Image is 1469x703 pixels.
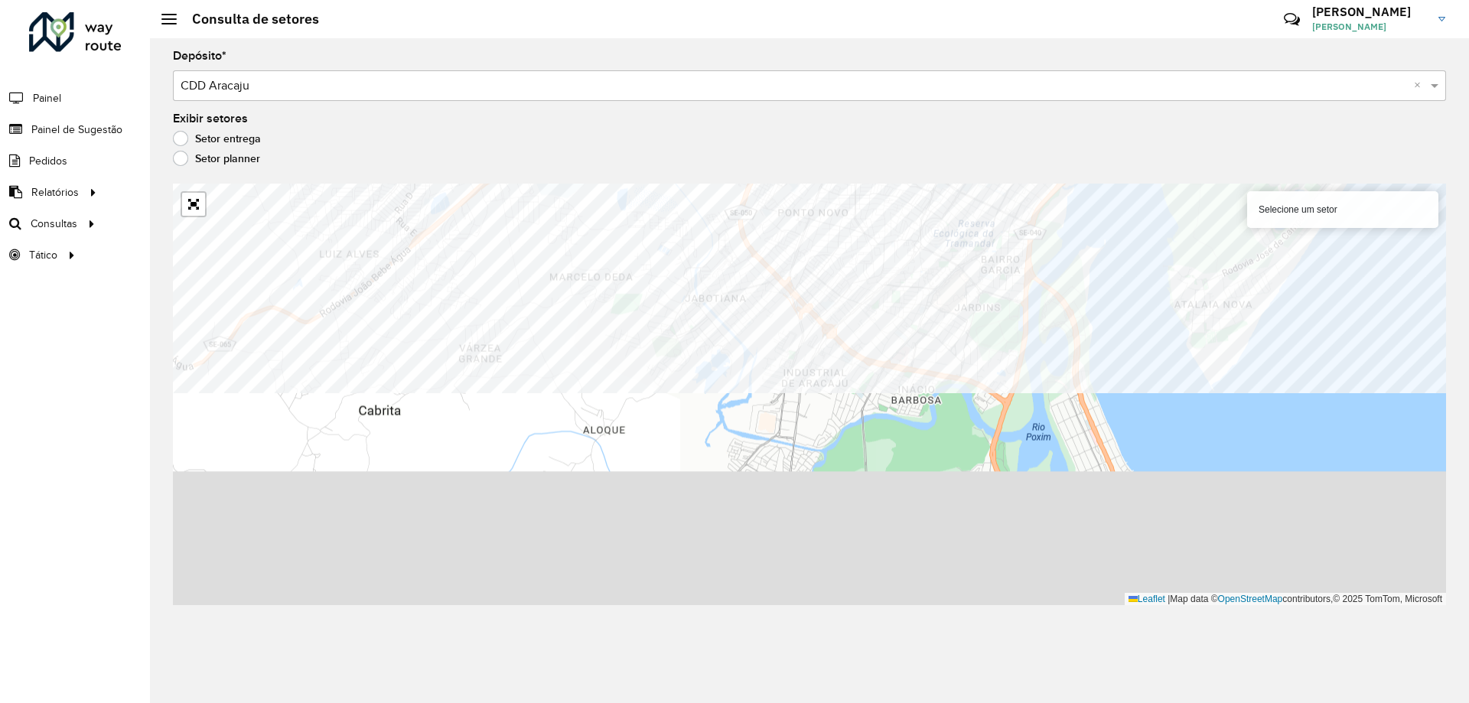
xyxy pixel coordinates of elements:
[31,216,77,232] span: Consultas
[1129,594,1165,604] a: Leaflet
[1414,76,1427,95] span: Clear all
[173,131,261,146] label: Setor entrega
[1247,191,1438,228] div: Selecione um setor
[1312,5,1427,19] h3: [PERSON_NAME]
[177,11,319,28] h2: Consulta de setores
[1275,3,1308,36] a: Contato Rápido
[1125,593,1446,606] div: Map data © contributors,© 2025 TomTom, Microsoft
[1218,594,1283,604] a: OpenStreetMap
[29,153,67,169] span: Pedidos
[173,151,260,166] label: Setor planner
[173,109,248,128] label: Exibir setores
[1312,20,1427,34] span: [PERSON_NAME]
[182,193,205,216] a: Abrir mapa em tela cheia
[1168,594,1170,604] span: |
[33,90,61,106] span: Painel
[29,247,57,263] span: Tático
[31,122,122,138] span: Painel de Sugestão
[173,47,226,65] label: Depósito
[31,184,79,200] span: Relatórios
